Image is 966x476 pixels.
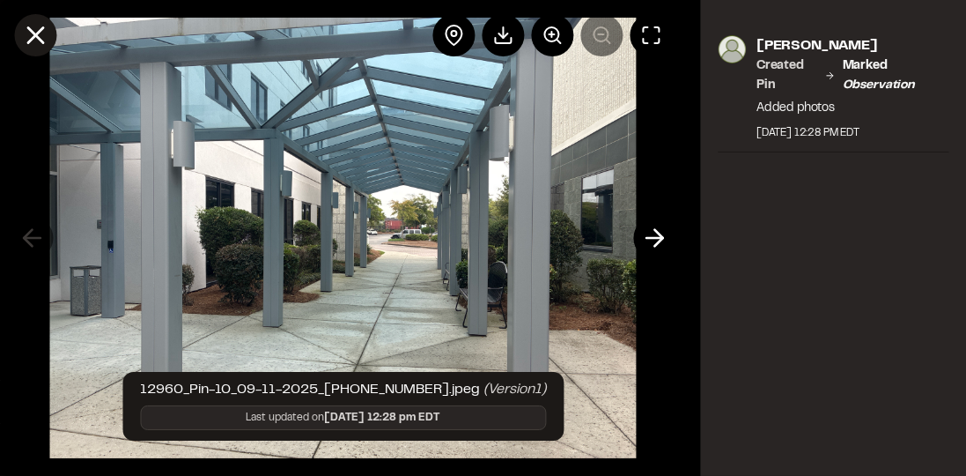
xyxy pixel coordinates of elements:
p: Marked [843,56,948,95]
p: Added photos [756,99,948,118]
button: Close modal [14,14,56,56]
button: Toggle Fullscreen [630,14,672,56]
button: Next photo [633,217,675,259]
p: [PERSON_NAME] [756,35,948,56]
div: [DATE] 12:28 PM EDT [756,125,948,141]
em: observation [843,80,915,91]
img: photo [718,35,746,63]
p: Created Pin [756,56,817,95]
button: Zoom in [531,14,573,56]
div: View pin on map [432,14,475,56]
